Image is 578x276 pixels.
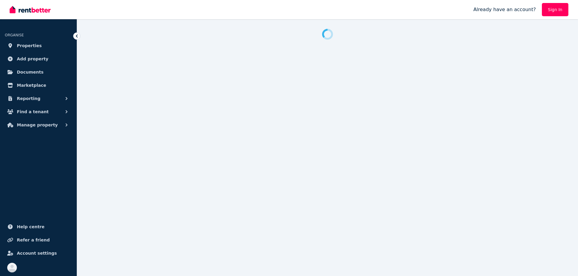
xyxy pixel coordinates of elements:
span: Manage property [17,121,58,129]
a: Add property [5,53,72,65]
a: Help centre [5,221,72,233]
button: Reporting [5,93,72,105]
span: Find a tenant [17,108,49,115]
button: Manage property [5,119,72,131]
a: Sign In [542,3,568,16]
span: Marketplace [17,82,46,89]
a: Account settings [5,247,72,259]
span: Account settings [17,250,57,257]
span: Already have an account? [473,6,536,13]
span: Properties [17,42,42,49]
a: Marketplace [5,79,72,91]
a: Documents [5,66,72,78]
span: Add property [17,55,48,62]
span: Help centre [17,223,45,230]
a: Properties [5,40,72,52]
button: Find a tenant [5,106,72,118]
span: Documents [17,68,44,76]
a: Refer a friend [5,234,72,246]
span: ORGANISE [5,33,24,37]
span: Reporting [17,95,40,102]
span: Refer a friend [17,236,50,244]
img: RentBetter [10,5,51,14]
